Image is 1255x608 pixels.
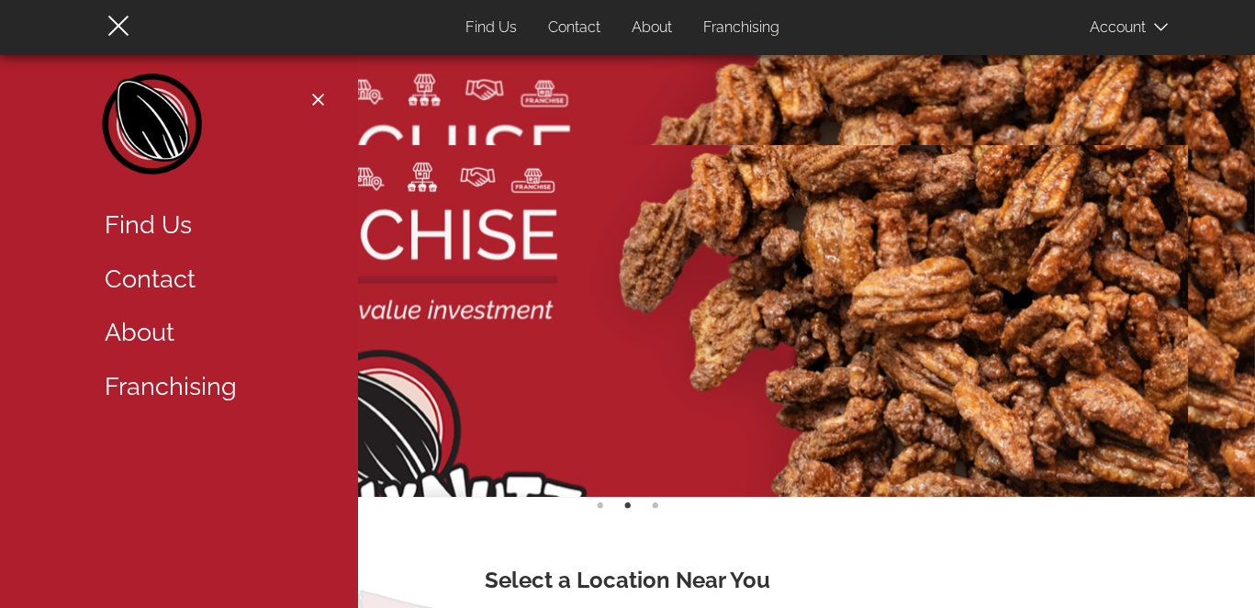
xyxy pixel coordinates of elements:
a: Franchising [689,10,793,46]
img: Low cost/High value investment [31,145,1188,552]
a: Find Us [452,10,531,46]
a: About [618,10,686,46]
button: 1 of 3 [591,497,610,515]
a: Find Us [91,198,330,253]
a: About [91,306,330,360]
a: Home [100,73,206,184]
h3: Select a Location Near You [118,569,1137,592]
button: 3 of 3 [646,497,665,515]
a: Contact [534,10,614,46]
button: 2 of 3 [619,497,637,515]
a: Contact [91,253,330,307]
a: Franchising [91,360,330,414]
